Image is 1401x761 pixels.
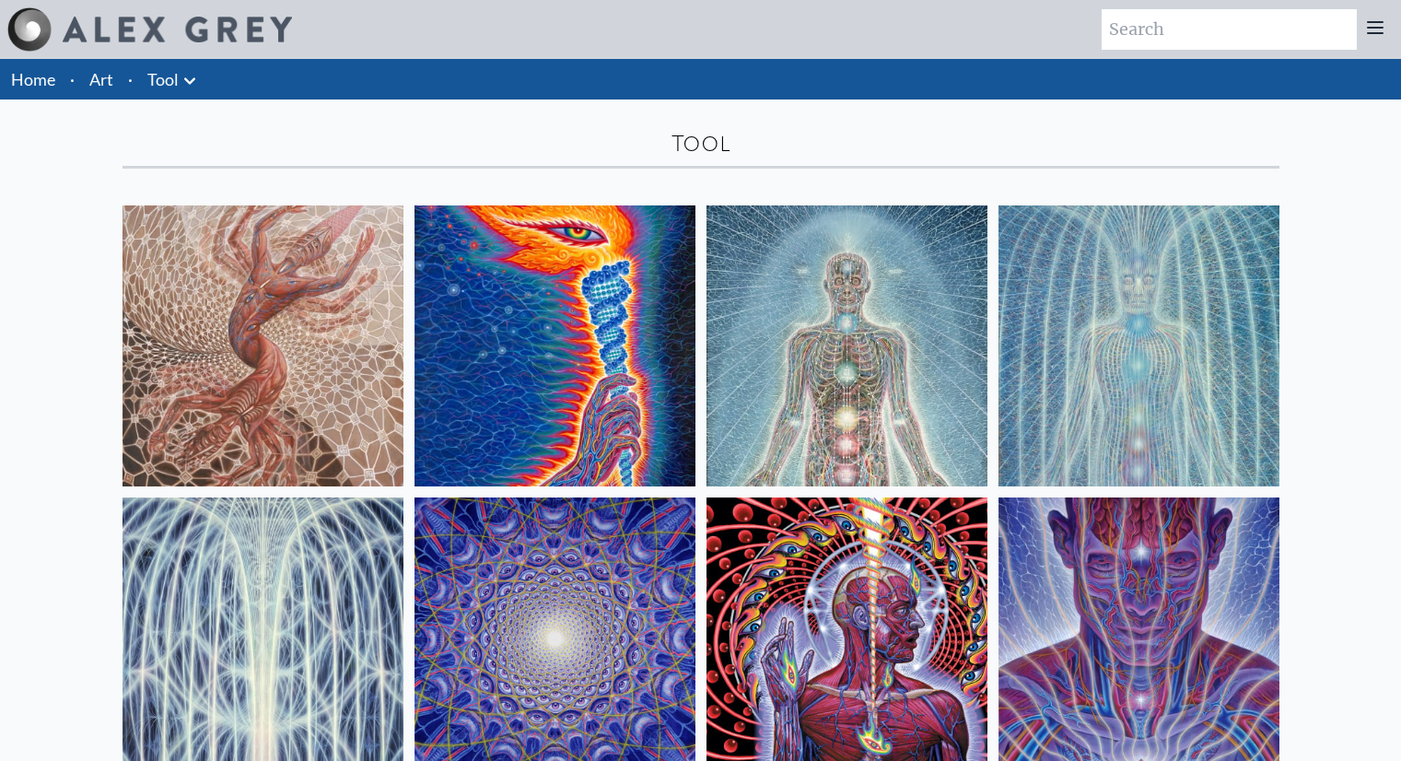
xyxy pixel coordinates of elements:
[89,66,113,92] a: Art
[123,129,1279,158] div: Tool
[1102,9,1357,50] input: Search
[121,59,140,100] li: ·
[11,69,55,89] a: Home
[63,59,82,100] li: ·
[147,66,179,92] a: Tool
